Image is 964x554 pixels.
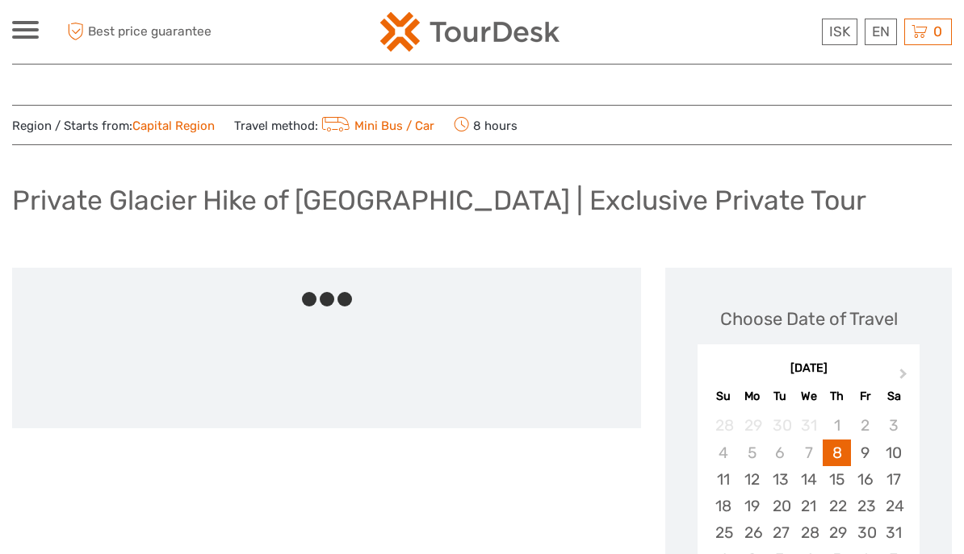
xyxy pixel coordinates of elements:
div: Choose Wednesday, January 21st, 2026 [794,493,823,519]
a: Mini Bus / Car [318,119,434,133]
div: Choose Sunday, January 11th, 2026 [709,466,737,493]
div: Choose Thursday, January 22nd, 2026 [823,493,851,519]
div: Choose Saturday, January 10th, 2026 [879,439,907,466]
span: Travel method: [234,114,434,136]
div: Th [823,385,851,407]
div: Fr [851,385,879,407]
div: Choose Monday, January 19th, 2026 [738,493,766,519]
div: Not available Thursday, January 1st, 2026 [823,412,851,439]
div: Choose Tuesday, January 20th, 2026 [766,493,794,519]
div: Choose Friday, January 23rd, 2026 [851,493,879,519]
img: 120-15d4194f-c635-41b9-a512-a3cb382bfb57_logo_small.png [380,12,560,52]
div: Not available Friday, January 2nd, 2026 [851,412,879,439]
div: Tu [766,385,794,407]
div: Not available Sunday, January 4th, 2026 [709,439,737,466]
div: Mo [738,385,766,407]
div: Not available Monday, January 5th, 2026 [738,439,766,466]
div: Choose Friday, January 16th, 2026 [851,466,879,493]
div: Not available Tuesday, December 30th, 2025 [766,412,794,439]
div: Not available Wednesday, December 31st, 2025 [794,412,823,439]
div: Choose Sunday, January 18th, 2026 [709,493,737,519]
div: Not available Wednesday, January 7th, 2026 [794,439,823,466]
button: Next Month [892,364,918,390]
div: Choose Friday, January 30th, 2026 [851,519,879,546]
div: [DATE] [698,360,920,377]
h1: Private Glacier Hike of [GEOGRAPHIC_DATA] | Exclusive Private Tour [12,184,866,217]
span: 8 hours [454,114,518,136]
div: We [794,385,823,407]
div: EN [865,19,897,45]
div: Not available Monday, December 29th, 2025 [738,412,766,439]
div: Su [709,385,737,407]
div: Choose Saturday, January 31st, 2026 [879,519,907,546]
a: Capital Region [132,119,215,133]
div: Not available Saturday, January 3rd, 2026 [879,412,907,439]
div: Not available Sunday, December 28th, 2025 [709,412,737,439]
div: Choose Thursday, January 8th, 2026 [823,439,851,466]
div: Choose Monday, January 12th, 2026 [738,466,766,493]
div: Choose Friday, January 9th, 2026 [851,439,879,466]
div: Choose Wednesday, January 28th, 2026 [794,519,823,546]
div: Choose Monday, January 26th, 2026 [738,519,766,546]
div: Choose Tuesday, January 27th, 2026 [766,519,794,546]
div: Choose Thursday, January 15th, 2026 [823,466,851,493]
div: Choose Saturday, January 24th, 2026 [879,493,907,519]
span: ISK [829,23,850,40]
div: Choose Wednesday, January 14th, 2026 [794,466,823,493]
div: Sa [879,385,907,407]
div: Choose Tuesday, January 13th, 2026 [766,466,794,493]
span: Best price guarantee [63,19,247,45]
div: Choose Sunday, January 25th, 2026 [709,519,737,546]
div: Choose Thursday, January 29th, 2026 [823,519,851,546]
div: Choose Saturday, January 17th, 2026 [879,466,907,493]
span: 0 [931,23,945,40]
span: Region / Starts from: [12,118,215,135]
div: Choose Date of Travel [720,306,898,331]
div: Not available Tuesday, January 6th, 2026 [766,439,794,466]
